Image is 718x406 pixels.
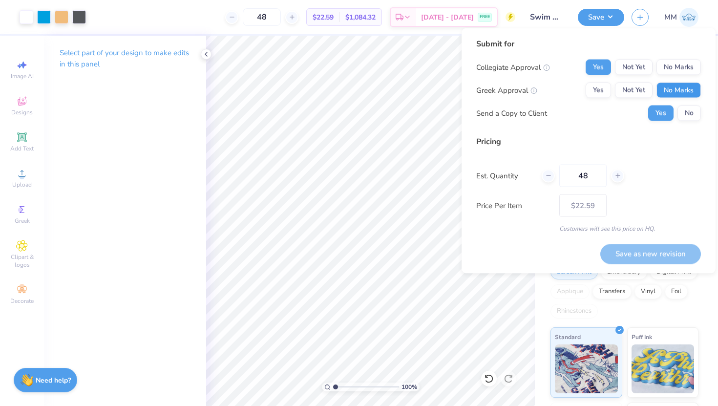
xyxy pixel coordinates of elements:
[664,12,677,23] span: MM
[656,60,701,75] button: No Marks
[243,8,281,26] input: – –
[11,108,33,116] span: Designs
[677,106,701,121] button: No
[5,253,39,269] span: Clipart & logos
[10,145,34,152] span: Add Text
[10,297,34,305] span: Decorate
[476,170,534,181] label: Est. Quantity
[555,344,618,393] img: Standard
[60,47,190,70] p: Select part of your design to make edits in this panel
[345,12,376,22] span: $1,084.32
[476,224,701,233] div: Customers will see this price on HQ.
[615,83,653,98] button: Not Yet
[476,62,550,73] div: Collegiate Approval
[476,85,537,96] div: Greek Approval
[550,304,598,319] div: Rhinestones
[665,284,688,299] div: Foil
[401,383,417,391] span: 100 %
[586,83,611,98] button: Yes
[656,83,701,98] button: No Marks
[523,7,570,27] input: Untitled Design
[634,284,662,299] div: Vinyl
[476,107,547,119] div: Send a Copy to Client
[12,181,32,189] span: Upload
[648,106,674,121] button: Yes
[550,284,590,299] div: Applique
[476,38,701,50] div: Submit for
[555,332,581,342] span: Standard
[15,217,30,225] span: Greek
[632,332,652,342] span: Puff Ink
[480,14,490,21] span: FREE
[592,284,632,299] div: Transfers
[679,8,698,27] img: Macy Mccollough
[586,60,611,75] button: Yes
[664,8,698,27] a: MM
[615,60,653,75] button: Not Yet
[476,136,701,148] div: Pricing
[36,376,71,385] strong: Need help?
[476,200,552,211] label: Price Per Item
[313,12,334,22] span: $22.59
[11,72,34,80] span: Image AI
[578,9,624,26] button: Save
[632,344,695,393] img: Puff Ink
[559,165,607,187] input: – –
[421,12,474,22] span: [DATE] - [DATE]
